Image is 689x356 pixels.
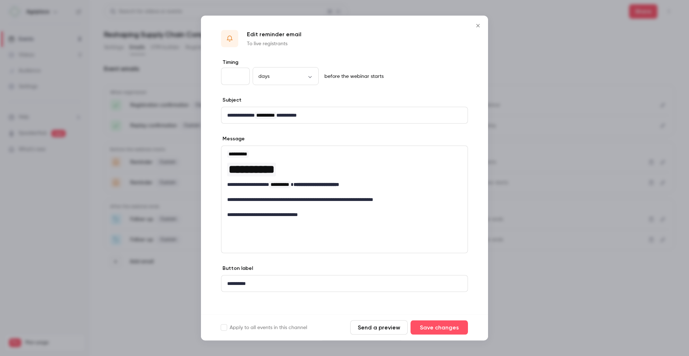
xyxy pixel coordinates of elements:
[471,19,485,33] button: Close
[221,146,468,223] div: editor
[221,265,253,272] label: Button label
[221,135,245,142] label: Message
[221,107,468,123] div: editor
[247,40,301,47] p: To live registrants
[253,72,319,80] div: days
[411,320,468,335] button: Save changes
[221,59,468,66] label: Timing
[221,276,468,292] div: editor
[247,30,301,39] p: Edit reminder email
[221,97,242,104] label: Subject
[221,324,307,331] label: Apply to all events in this channel
[322,73,384,80] p: before the webinar starts
[350,320,408,335] button: Send a preview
